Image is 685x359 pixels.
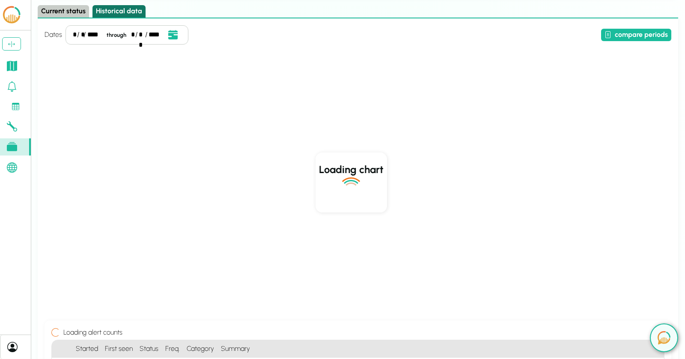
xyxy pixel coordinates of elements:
[165,29,181,41] button: Open date picker
[183,340,217,358] h4: Category
[73,30,76,40] div: month,
[319,162,384,177] h2: Loading chart
[135,30,138,40] div: /
[658,331,670,344] img: open chat
[139,30,144,40] div: day,
[38,5,678,18] div: Select page state
[77,30,80,40] div: /
[92,5,146,18] button: Historical data
[103,31,130,39] div: through
[136,340,162,358] h4: Status
[601,29,671,41] button: compare periods
[1,5,22,25] img: LCOE.ai
[83,30,86,40] div: /
[131,30,134,40] div: month,
[101,340,136,358] h4: First seen
[81,30,83,40] div: day,
[145,30,148,40] div: /
[45,30,62,40] h4: Dates
[38,5,89,18] button: Current status
[60,327,122,338] h4: Loading alert counts
[72,340,101,358] h4: Started
[149,30,164,40] div: year,
[87,30,102,40] div: year,
[162,340,183,358] h4: Freq.
[217,340,664,358] h4: Summary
